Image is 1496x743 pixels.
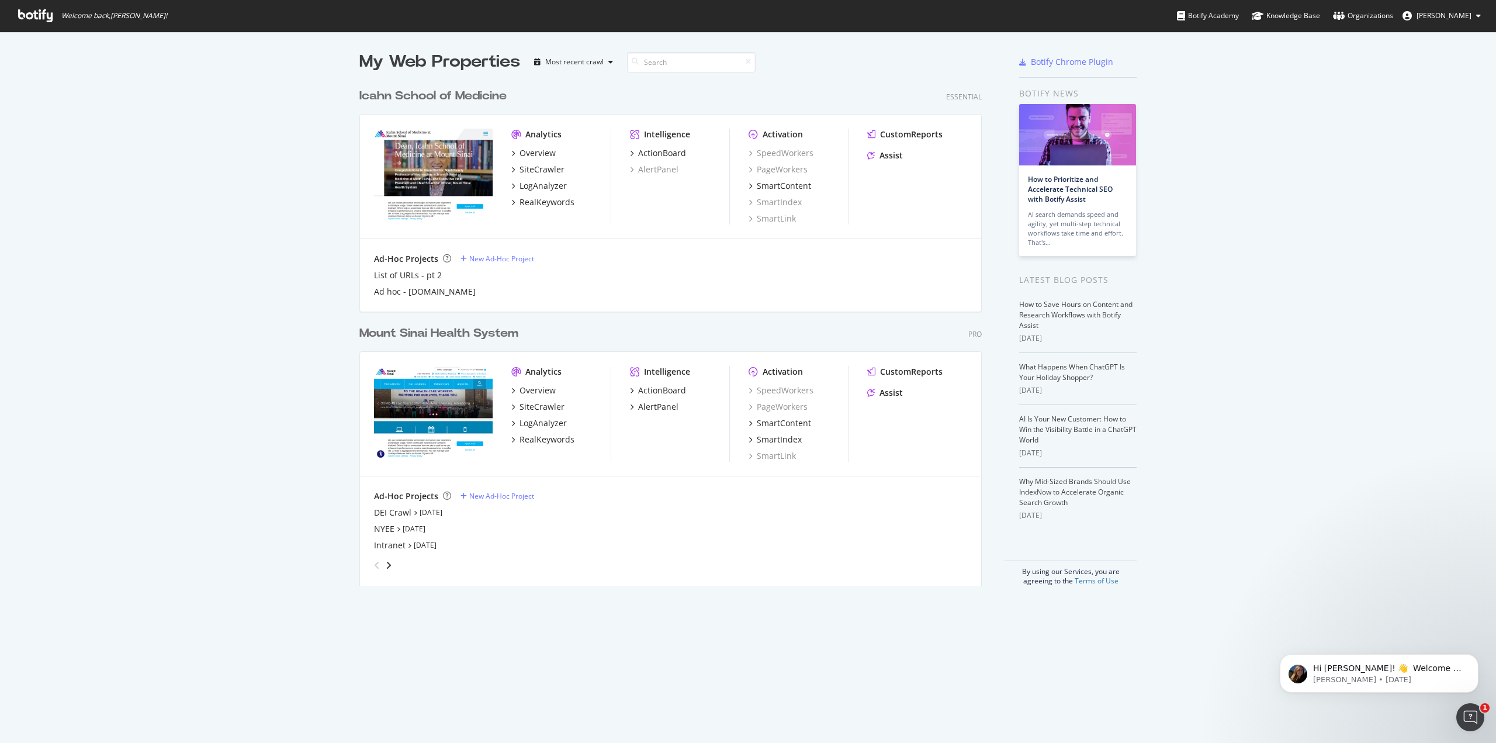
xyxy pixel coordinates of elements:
div: AlertPanel [638,401,678,413]
a: New Ad-Hoc Project [460,254,534,264]
div: Ad-Hoc Projects [374,490,438,502]
div: angle-left [369,556,385,575]
a: SmartContent [749,417,811,429]
a: SmartIndex [749,196,802,208]
a: Icahn School of Medicine [359,88,511,105]
div: LogAnalyzer [520,180,567,192]
div: AI search demands speed and agility, yet multi-step technical workflows take time and effort. Tha... [1028,210,1127,247]
a: List of URLs - pt 2 [374,269,442,281]
a: Botify Chrome Plugin [1019,56,1113,68]
a: DEI Crawl [374,507,411,519]
a: New Ad-Hoc Project [460,491,534,501]
a: SmartContent [749,180,811,192]
div: Ad-Hoc Projects [374,253,438,265]
div: Essential [946,92,982,102]
a: AlertPanel [630,401,678,413]
div: [DATE] [1019,333,1137,344]
div: Overview [520,385,556,396]
a: CustomReports [867,366,943,378]
a: PageWorkers [749,401,808,413]
div: Mount Sinai Health System [359,325,518,342]
div: LogAnalyzer [520,417,567,429]
div: Icahn School of Medicine [359,88,507,105]
img: icahn.mssm.edu [374,129,493,223]
button: [PERSON_NAME] [1393,6,1490,25]
div: CustomReports [880,129,943,140]
a: SmartLink [749,450,796,462]
a: [DATE] [420,507,442,517]
div: SmartIndex [757,434,802,445]
div: RealKeywords [520,196,574,208]
a: ActionBoard [630,147,686,159]
div: Organizations [1333,10,1393,22]
img: mountsinai.org [374,366,493,461]
a: SmartLink [749,213,796,224]
div: Intelligence [644,366,690,378]
a: How to Save Hours on Content and Research Workflows with Botify Assist [1019,299,1133,330]
div: SmartContent [757,180,811,192]
div: By using our Services, you are agreeing to the [1005,561,1137,586]
div: Activation [763,366,803,378]
div: Botify Academy [1177,10,1239,22]
iframe: Intercom notifications message [1262,630,1496,711]
a: Assist [867,150,903,161]
a: AlertPanel [630,164,678,175]
a: Intranet [374,540,406,551]
a: AI Is Your New Customer: How to Win the Visibility Battle in a ChatGPT World [1019,414,1137,445]
div: Assist [879,387,903,399]
a: Overview [511,147,556,159]
div: [DATE] [1019,448,1137,458]
div: NYEE [374,523,394,535]
a: Overview [511,385,556,396]
a: Mount Sinai Health System [359,325,523,342]
div: Botify news [1019,87,1137,100]
a: RealKeywords [511,196,574,208]
span: 1 [1480,703,1490,713]
div: New Ad-Hoc Project [469,491,534,501]
iframe: Intercom live chat [1456,703,1484,731]
div: [DATE] [1019,385,1137,396]
div: Overview [520,147,556,159]
a: CustomReports [867,129,943,140]
div: SiteCrawler [520,401,565,413]
div: Knowledge Base [1252,10,1320,22]
div: RealKeywords [520,434,574,445]
div: grid [359,74,991,586]
a: How to Prioritize and Accelerate Technical SEO with Botify Assist [1028,174,1113,204]
div: [DATE] [1019,510,1137,521]
div: Latest Blog Posts [1019,274,1137,286]
a: RealKeywords [511,434,574,445]
a: [DATE] [403,524,425,534]
a: LogAnalyzer [511,417,567,429]
div: Assist [879,150,903,161]
div: Botify Chrome Plugin [1031,56,1113,68]
a: What Happens When ChatGPT Is Your Holiday Shopper? [1019,362,1125,382]
a: Ad hoc - [DOMAIN_NAME] [374,286,476,298]
button: Most recent crawl [529,53,618,71]
div: Analytics [525,129,562,140]
div: SmartContent [757,417,811,429]
a: SpeedWorkers [749,147,813,159]
a: [DATE] [414,540,437,550]
input: Search [627,52,756,72]
div: ActionBoard [638,147,686,159]
a: Why Mid-Sized Brands Should Use IndexNow to Accelerate Organic Search Growth [1019,476,1131,507]
a: SiteCrawler [511,164,565,175]
a: SpeedWorkers [749,385,813,396]
a: ActionBoard [630,385,686,396]
a: PageWorkers [749,164,808,175]
div: Analytics [525,366,562,378]
div: Pro [968,329,982,339]
a: LogAnalyzer [511,180,567,192]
